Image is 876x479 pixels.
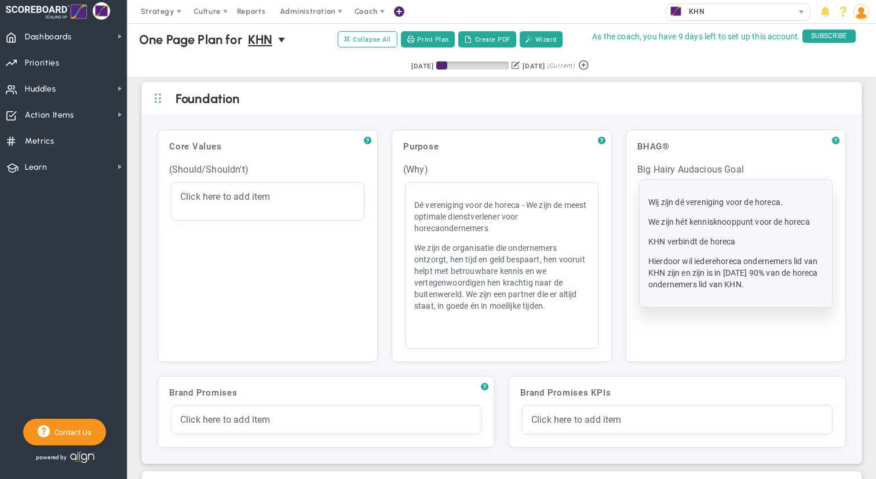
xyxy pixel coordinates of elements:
[411,61,433,71] div: [DATE]
[25,129,54,153] span: Metrics
[648,257,716,266] span: Hierdoor wil iedere
[401,31,455,47] button: Print Plan
[171,182,364,220] div: click to edit
[280,7,335,16] span: Administration
[793,4,810,20] span: select
[139,32,242,47] span: One Page Plan for
[278,30,287,49] span: select
[25,25,72,49] span: Dashboards
[406,182,598,348] div: click to edit
[180,414,271,425] span: Click here to add item
[25,155,47,180] span: Learn
[648,217,810,226] span: We zijn hét kennisknooppunt voor de horeca
[25,77,56,101] span: Huddles
[547,61,575,71] span: (Current)
[523,61,545,71] div: [DATE]
[141,7,174,16] span: Strategy
[355,7,378,16] span: Coach
[344,34,391,45] span: Collapse All
[50,428,92,437] span: Contact Us
[398,136,605,157] div: Purpose
[248,30,272,50] span: KHN
[632,159,840,180] div: Big Hairy Audacious Goal
[194,7,221,16] span: Culture
[648,237,736,246] span: KHN verbindt de horeca
[398,159,605,180] div: (Why)
[632,136,840,157] div: BHAG®
[523,405,832,434] div: click to edit
[515,382,840,403] div: Brand Promises KPIs
[669,4,683,19] img: 33623.Company.photo
[171,405,481,434] div: click to edit
[180,191,271,202] span: Click here to add item
[338,31,397,47] button: Collapse All
[531,414,622,425] span: Click here to add item
[414,200,587,233] span: Dé vereniging voor de horeca - We zijn de meest optimale dienstverlener voor horecaondernemers
[164,136,371,157] div: Core Values
[23,448,143,466] div: Powered by Align
[648,255,823,290] p: horeca ondernemers lid van KHN zijn en zijn is in [DATE] 90% van de horeca ondernemers lid van KHN.
[176,91,847,108] h2: Foundation
[520,31,563,47] button: Wizard
[648,198,783,207] span: Wij zijn dé vereniging voor de horeca.
[436,61,509,70] div: Period Progress: 15% Day 14 of 90 with 76 remaining.
[25,103,74,127] span: Action Items
[592,30,800,44] span: As the coach, you have 9 days left to set up this account.
[683,4,705,19] span: KHN
[414,242,589,312] p: We zijn de organisatie die ondernemers ontzorgt, hen tijd en geld bespaart, hen vooruit helpt met...
[164,159,371,180] div: (Should/Shouldn't)
[802,30,856,43] span: SUBSCRIBE
[458,31,516,47] button: Create PDF
[853,4,869,20] img: 209640.Person.photo
[164,382,488,403] div: Brand Promises
[25,51,60,75] span: Priorities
